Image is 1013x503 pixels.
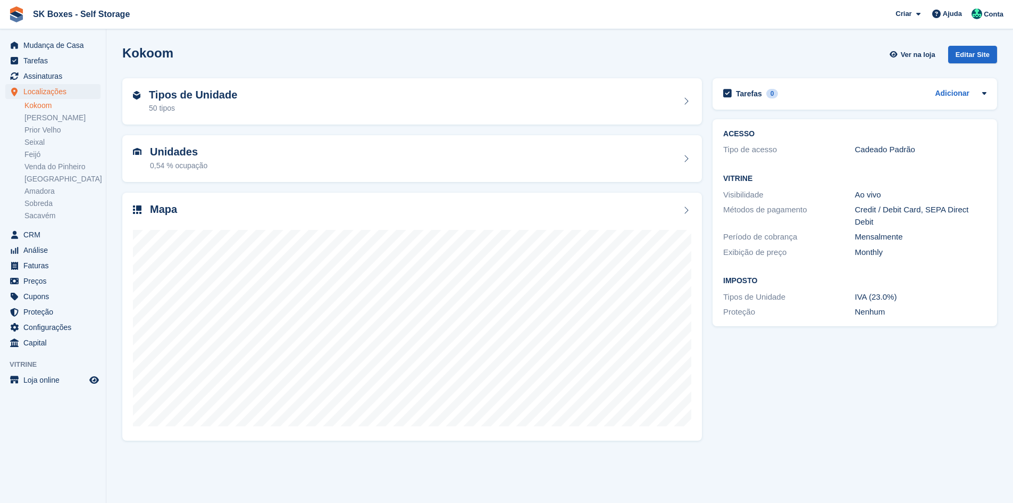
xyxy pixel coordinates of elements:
[5,373,101,387] a: menu
[948,46,997,63] div: Editar Site
[29,5,134,23] a: SK Boxes - Self Storage
[855,306,986,318] div: Nenhum
[150,160,207,171] div: 0,54 % ocupação
[150,203,177,216] h2: Mapa
[23,320,87,335] span: Configurações
[149,103,237,114] div: 50 tipos
[855,291,986,303] div: IVA (23.0%)
[122,135,702,182] a: Unidades 0,54 % ocupação
[943,9,962,19] span: Ajuda
[723,189,855,201] div: Visibilidade
[736,89,762,98] h2: Tarefas
[984,9,1003,20] span: Conta
[24,199,101,209] a: Sobreda
[5,38,101,53] a: menu
[23,335,87,350] span: Capital
[723,291,855,303] div: Tipos de Unidade
[133,91,140,100] img: unit-type-icn-2b2737a686de81e16bb02015468b77c625bbabd49415b5ef34ead5e3b44a266d.svg
[24,150,101,160] a: Feijó
[24,125,101,135] a: Prior Velho
[723,277,986,285] h2: Imposto
[149,89,237,101] h2: Tipos de Unidade
[972,9,982,19] img: SK Boxes - Comercial
[5,69,101,84] a: menu
[150,146,207,158] h2: Unidades
[24,101,101,111] a: Kokoom
[855,204,986,228] div: Credit / Debit Card, SEPA Direct Debit
[88,374,101,386] a: Loja de pré-visualização
[855,246,986,259] div: Monthly
[5,335,101,350] a: menu
[723,246,855,259] div: Exibição de preço
[723,306,855,318] div: Proteção
[888,46,939,63] a: Ver na loja
[24,162,101,172] a: Venda do Pinheiro
[723,204,855,228] div: Métodos de pagamento
[23,373,87,387] span: Loja online
[133,148,141,155] img: unit-icn-7be61d7bf1b0ce9d3e12c5938cc71ed9869f7b940bace4675aadf7bd6d80202e.svg
[5,274,101,288] a: menu
[948,46,997,68] a: Editar Site
[24,137,101,147] a: Seixal
[855,189,986,201] div: Ao vivo
[855,144,986,156] div: Cadeado Padrão
[901,50,935,60] span: Ver na loja
[23,274,87,288] span: Preços
[723,130,986,138] h2: ACESSO
[5,320,101,335] a: menu
[895,9,911,19] span: Criar
[133,205,141,214] img: map-icn-33ee37083ee616e46c38cad1a60f524a97daa1e2b2c8c0bc3eb3415660979fc1.svg
[5,258,101,273] a: menu
[24,211,101,221] a: Sacavém
[723,175,986,183] h2: Vitrine
[23,84,87,99] span: Localizações
[5,227,101,242] a: menu
[122,78,702,125] a: Tipos de Unidade 50 tipos
[24,174,101,184] a: [GEOGRAPHIC_DATA]
[23,227,87,242] span: CRM
[23,69,87,84] span: Assinaturas
[122,193,702,441] a: Mapa
[23,53,87,68] span: Tarefas
[9,6,24,22] img: stora-icon-8386f47178a22dfd0bd8f6a31ec36ba5ce8667c1dd55bd0f319d3a0aa187defe.svg
[23,243,87,258] span: Análise
[855,231,986,243] div: Mensalmente
[23,289,87,304] span: Cupons
[766,89,778,98] div: 0
[723,231,855,243] div: Período de cobrança
[5,243,101,258] a: menu
[5,53,101,68] a: menu
[23,38,87,53] span: Mudança de Casa
[122,46,173,60] h2: Kokoom
[723,144,855,156] div: Tipo de acesso
[5,84,101,99] a: menu
[5,304,101,319] a: menu
[24,186,101,196] a: Amadora
[10,359,106,370] span: Vitrine
[23,258,87,273] span: Faturas
[23,304,87,319] span: Proteção
[935,88,969,100] a: Adicionar
[24,113,101,123] a: [PERSON_NAME]
[5,289,101,304] a: menu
